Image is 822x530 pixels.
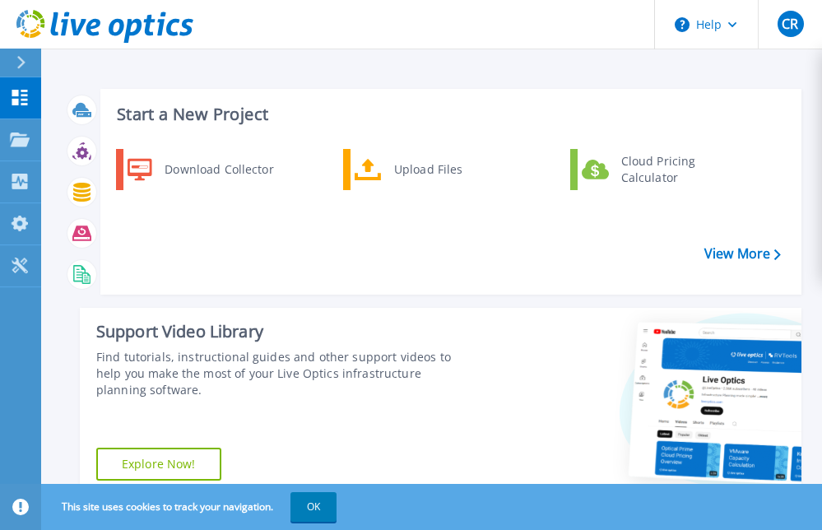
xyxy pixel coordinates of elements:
[96,321,467,342] div: Support Video Library
[343,149,512,190] a: Upload Files
[782,17,798,30] span: CR
[613,153,735,186] div: Cloud Pricing Calculator
[704,246,781,262] a: View More
[386,153,508,186] div: Upload Files
[156,153,281,186] div: Download Collector
[96,349,467,398] div: Find tutorials, instructional guides and other support videos to help you make the most of your L...
[116,149,285,190] a: Download Collector
[570,149,739,190] a: Cloud Pricing Calculator
[45,492,337,522] span: This site uses cookies to track your navigation.
[96,448,221,481] a: Explore Now!
[117,105,780,123] h3: Start a New Project
[290,492,337,522] button: OK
